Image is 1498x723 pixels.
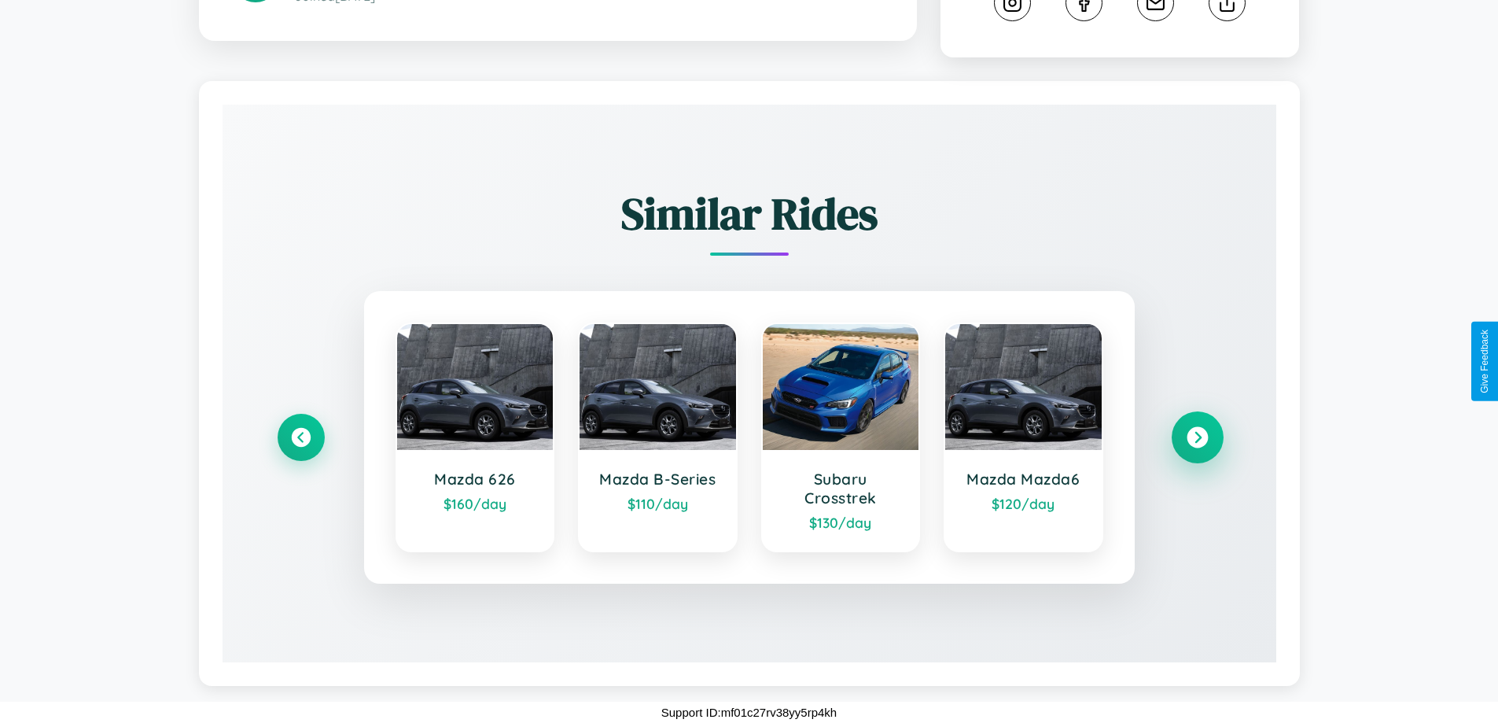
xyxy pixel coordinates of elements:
p: Support ID: mf01c27rv38yy5rp4kh [661,702,837,723]
a: Mazda B-Series$110/day [578,323,738,552]
div: $ 120 /day [961,495,1086,512]
h3: Subaru Crosstrek [778,470,904,507]
h3: Mazda 626 [413,470,538,489]
div: $ 130 /day [778,514,904,531]
div: $ 160 /day [413,495,538,512]
h3: Mazda B-Series [595,470,720,489]
div: $ 110 /day [595,495,720,512]
h2: Similar Rides [278,183,1221,244]
a: Mazda 626$160/day [396,323,555,552]
div: Give Feedback [1479,330,1490,393]
a: Subaru Crosstrek$130/day [761,323,921,552]
h3: Mazda Mazda6 [961,470,1086,489]
a: Mazda Mazda6$120/day [944,323,1103,552]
